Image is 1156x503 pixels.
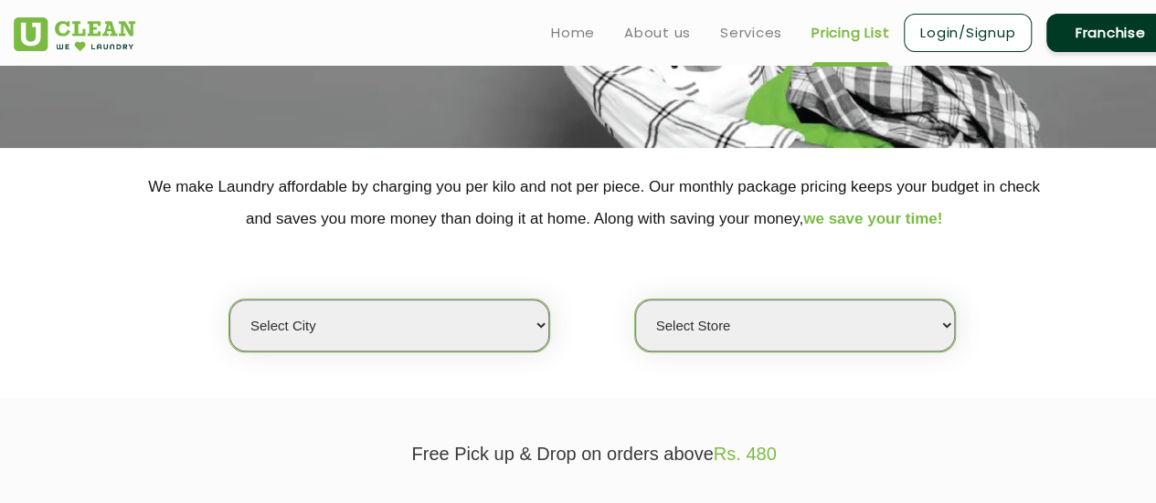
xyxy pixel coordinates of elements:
[811,22,889,44] a: Pricing List
[14,17,135,51] img: UClean Laundry and Dry Cleaning
[551,22,595,44] a: Home
[803,210,942,227] span: we save your time!
[720,22,782,44] a: Services
[624,22,691,44] a: About us
[904,14,1032,52] a: Login/Signup
[714,444,777,464] span: Rs. 480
